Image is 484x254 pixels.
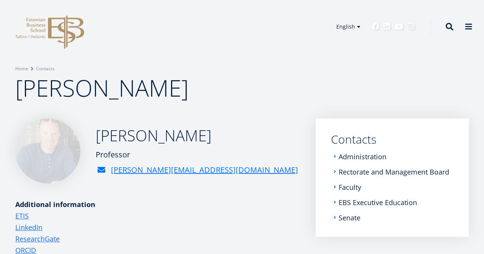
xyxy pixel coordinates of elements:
[96,149,298,160] div: Professor
[15,72,189,104] span: [PERSON_NAME]
[339,168,449,176] a: Rectorate and Management Board
[339,153,386,160] a: Administration
[15,233,60,244] a: ResearchGate
[331,134,453,145] a: Contacts
[339,214,360,222] a: Senate
[372,23,380,31] a: Facebook
[96,126,298,145] h2: [PERSON_NAME]
[339,199,417,206] a: EBS Executive Education
[395,23,404,31] a: Youtube
[15,118,80,183] img: Jukka Mäkinen
[339,183,361,191] a: Faculty
[15,210,29,222] a: ETIS
[36,65,55,73] a: Contacts
[15,199,300,210] div: Additional information
[383,23,391,31] a: Linkedin
[111,164,298,176] a: [PERSON_NAME][EMAIL_ADDRESS][DOMAIN_NAME]
[15,65,28,73] a: Home
[407,23,415,31] a: Instagram
[15,222,42,233] a: LinkedIn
